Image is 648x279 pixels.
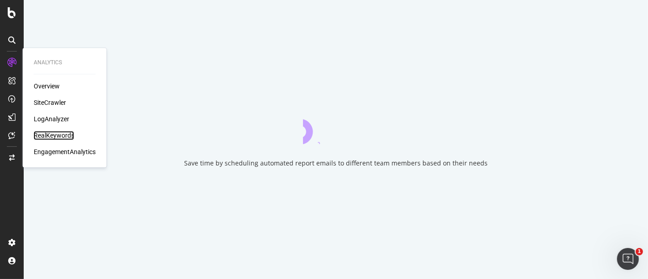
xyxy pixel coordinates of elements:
[636,248,643,255] span: 1
[34,98,66,107] a: SiteCrawler
[34,59,96,67] div: Analytics
[34,131,74,140] a: RealKeywords
[34,147,96,156] a: EngagementAnalytics
[184,159,488,168] div: Save time by scheduling automated report emails to different team members based on their needs
[34,82,60,91] a: Overview
[34,114,69,124] a: LogAnalyzer
[617,248,639,270] iframe: Intercom live chat
[303,111,369,144] div: animation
